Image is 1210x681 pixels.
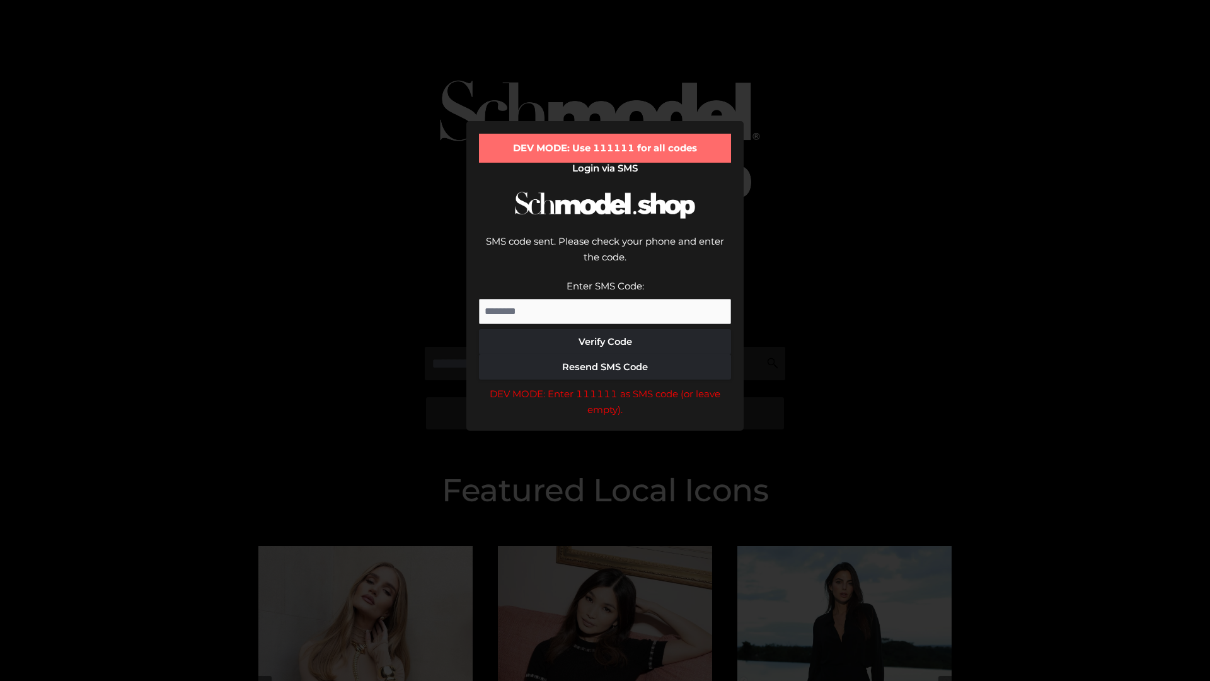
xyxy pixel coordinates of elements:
[479,386,731,418] div: DEV MODE: Enter 111111 as SMS code (or leave empty).
[479,354,731,380] button: Resend SMS Code
[479,134,731,163] div: DEV MODE: Use 111111 for all codes
[510,180,700,230] img: Schmodel Logo
[479,163,731,174] h2: Login via SMS
[479,329,731,354] button: Verify Code
[567,280,644,292] label: Enter SMS Code:
[479,233,731,278] div: SMS code sent. Please check your phone and enter the code.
